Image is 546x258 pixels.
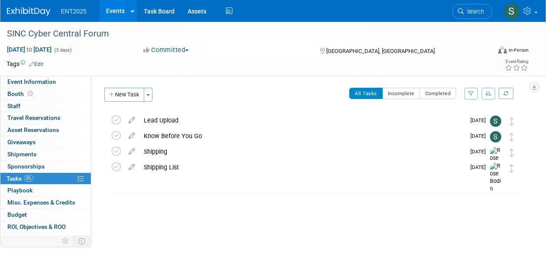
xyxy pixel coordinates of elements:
[7,126,59,133] span: Asset Reservations
[490,162,503,193] img: Rose Bodin
[0,221,91,233] a: ROI, Objectives & ROO
[505,60,528,64] div: Event Rating
[503,3,520,20] img: Stephanie Silva
[0,185,91,196] a: Playbook
[0,100,91,112] a: Staff
[349,88,383,99] button: All Tasks
[7,151,36,158] span: Shipments
[58,235,73,247] td: Personalize Event Tab Strip
[0,88,91,100] a: Booth
[25,46,33,53] span: to
[7,78,56,85] span: Event Information
[490,147,503,178] img: Rose Bodin
[7,223,66,230] span: ROI, Objectives & ROO
[0,209,91,221] a: Budget
[510,164,514,172] i: Move task
[53,47,72,53] span: (3 days)
[124,116,139,124] a: edit
[61,8,86,15] span: ENT2025
[490,116,501,127] img: Stephanie Silva
[124,148,139,155] a: edit
[470,133,490,139] span: [DATE]
[26,90,34,97] span: Booth not reserved yet
[0,161,91,172] a: Sponsorships
[510,117,514,126] i: Move task
[452,4,492,19] a: Search
[139,129,465,143] div: Know Before You Go
[139,144,465,159] div: Shipping
[464,8,484,15] span: Search
[0,173,91,185] a: Tasks0%
[124,132,139,140] a: edit
[24,175,33,182] span: 0%
[498,46,507,53] img: Format-Inperson.png
[7,163,45,170] span: Sponsorships
[73,235,91,247] td: Toggle Event Tabs
[7,211,27,218] span: Budget
[470,164,490,170] span: [DATE]
[7,46,52,53] span: [DATE] [DATE]
[0,124,91,136] a: Asset Reservations
[7,103,20,109] span: Staff
[0,76,91,88] a: Event Information
[139,113,465,128] div: Lead Upload
[0,197,91,208] a: Misc. Expenses & Credits
[7,139,36,146] span: Giveaways
[7,187,33,194] span: Playbook
[382,88,420,99] button: Incomplete
[510,133,514,141] i: Move task
[7,235,42,242] span: Attachments
[420,88,457,99] button: Completed
[499,88,513,99] a: Refresh
[453,45,529,58] div: Event Format
[140,46,192,55] button: Committed
[508,47,529,53] div: In-Person
[7,90,34,97] span: Booth
[4,26,484,42] div: SINC Cyber Central Forum
[139,160,465,175] div: Shipping List
[0,112,91,124] a: Travel Reservations
[7,60,43,68] td: Tags
[0,149,91,160] a: Shipments
[470,149,490,155] span: [DATE]
[0,233,91,245] a: Attachments
[0,136,91,148] a: Giveaways
[7,175,33,182] span: Tasks
[29,61,43,67] a: Edit
[7,7,50,16] img: ExhibitDay
[124,163,139,171] a: edit
[490,131,501,142] img: Stephanie Silva
[7,199,75,206] span: Misc. Expenses & Credits
[470,117,490,123] span: [DATE]
[510,149,514,157] i: Move task
[104,88,144,102] button: New Task
[7,114,60,121] span: Travel Reservations
[326,48,435,54] span: [GEOGRAPHIC_DATA], [GEOGRAPHIC_DATA]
